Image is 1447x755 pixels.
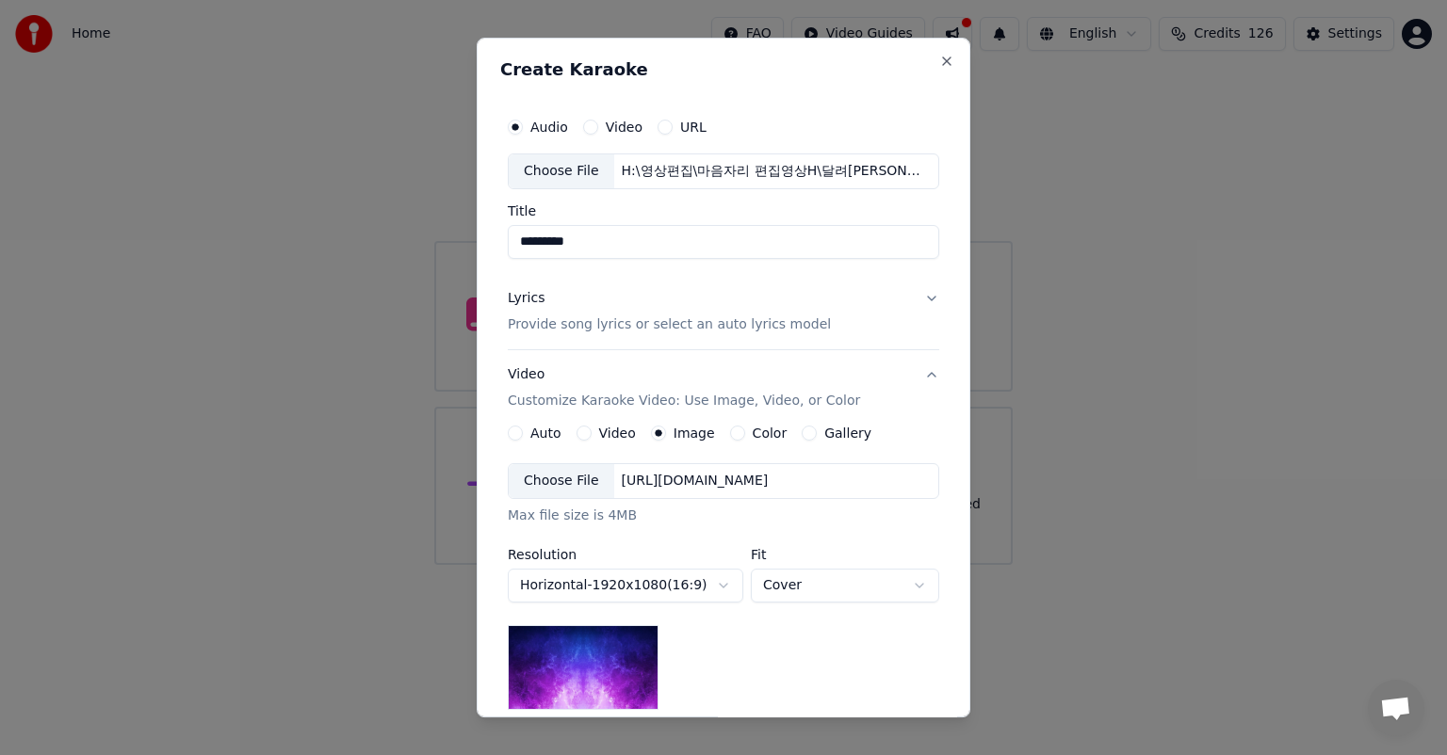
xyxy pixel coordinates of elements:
p: Customize Karaoke Video: Use Image, Video, or Color [508,392,860,410]
label: URL [680,120,707,134]
div: Video [508,365,860,410]
div: [URL][DOMAIN_NAME] [614,472,776,490]
label: Color [753,426,788,440]
div: H:\영상편집\마음자리 편집영상H\달려[PERSON_NAME]자리.MP3 [614,162,935,181]
label: Video [599,426,636,440]
label: Title [508,204,939,217]
label: Audio [530,120,568,134]
h2: Create Karaoke [500,61,947,78]
button: VideoCustomize Karaoke Video: Use Image, Video, or Color [508,350,939,426]
p: Provide song lyrics or select an auto lyrics model [508,315,831,334]
div: Choose File [509,464,614,498]
div: Lyrics [508,289,545,308]
div: Max file size is 4MB [508,506,939,525]
button: LyricsProvide song lyrics or select an auto lyrics model [508,274,939,349]
label: Video [606,120,642,134]
label: Gallery [824,426,871,440]
label: Resolution [508,548,743,561]
div: Choose File [509,154,614,188]
label: Auto [530,426,561,440]
label: Fit [751,548,939,561]
label: Image [674,426,715,440]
